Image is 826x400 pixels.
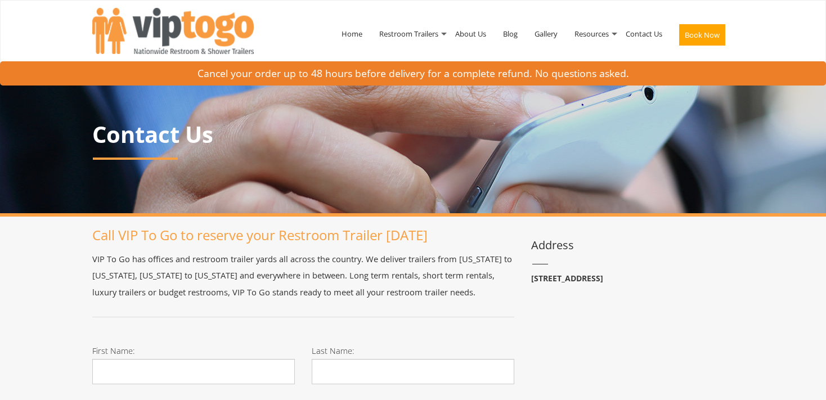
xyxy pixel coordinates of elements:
a: Resources [566,5,617,63]
a: Gallery [526,5,566,63]
a: Blog [495,5,526,63]
img: VIPTOGO [92,8,254,54]
a: Restroom Trailers [371,5,447,63]
button: Book Now [679,24,725,46]
a: About Us [447,5,495,63]
p: VIP To Go has offices and restroom trailer yards all across the country. We deliver trailers from... [92,251,514,300]
p: Contact Us [92,122,734,147]
button: Live Chat [781,355,826,400]
a: Home [333,5,371,63]
b: [STREET_ADDRESS] [531,273,603,284]
h3: Address [531,239,734,251]
h1: Call VIP To Go to reserve your Restroom Trailer [DATE] [92,228,514,242]
a: Contact Us [617,5,671,63]
a: Book Now [671,5,734,70]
